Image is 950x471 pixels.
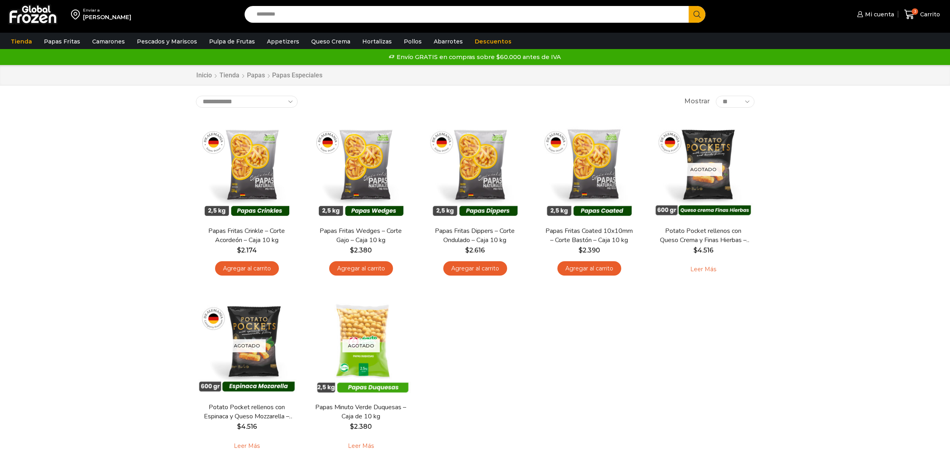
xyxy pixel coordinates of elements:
span: Vista Rápida [318,377,404,391]
span: 3 [912,8,918,15]
a: Tienda [219,71,240,80]
bdi: 2.616 [465,246,485,254]
a: Papas Fritas Coated 10x10mm – Corte Bastón – Caja 10 kg [543,227,635,245]
h1: Papas Especiales [272,71,322,79]
bdi: 2.174 [237,246,257,254]
a: Agregar al carrito: “Papas Fritas Dippers - Corte Ondulado - Caja 10 kg” [443,261,507,276]
span: $ [350,423,354,430]
a: Tienda [7,34,36,49]
bdi: 2.380 [350,246,372,254]
bdi: 4.516 [237,423,257,430]
a: Appetizers [263,34,303,49]
span: Carrito [918,10,940,18]
span: Vista Rápida [660,201,746,215]
span: $ [579,246,583,254]
span: $ [237,246,241,254]
div: Enviar a [83,8,131,13]
a: Leé más sobre “Papas Minuto Verde Duquesas - Caja de 10 kg” [336,437,386,454]
nav: Breadcrumb [196,71,322,80]
button: Search button [689,6,705,23]
a: Papas Fritas Wedges – Corte Gajo – Caja 10 kg [315,227,407,245]
select: Pedido de la tienda [196,96,298,108]
a: Agregar al carrito: “Papas Fritas Wedges – Corte Gajo - Caja 10 kg” [329,261,393,276]
span: $ [350,246,354,254]
bdi: 2.390 [579,246,600,254]
a: Agregar al carrito: “Papas Fritas Crinkle - Corte Acordeón - Caja 10 kg” [215,261,279,276]
a: Pollos [400,34,426,49]
span: Mostrar [684,97,710,106]
a: Descuentos [471,34,515,49]
span: $ [237,423,241,430]
a: Leé más sobre “Potato Pocket rellenos con Queso Crema y Finas Hierbas - Caja 8.4 kg” [678,261,729,278]
a: Papas Fritas [40,34,84,49]
p: Agotado [228,339,266,352]
a: Pescados y Mariscos [133,34,201,49]
a: Inicio [196,71,212,80]
a: Papas Fritas Dippers – Corte Ondulado – Caja 10 kg [429,227,521,245]
a: Leé más sobre “Potato Pocket rellenos con Espinaca y Queso Mozzarella - Caja 8.4 kg” [221,437,272,454]
a: Papas Minuto Verde Duquesas – Caja de 10 kg [315,403,407,421]
span: $ [465,246,469,254]
span: Vista Rápida [204,377,290,391]
a: Agregar al carrito: “Papas Fritas Coated 10x10mm - Corte Bastón - Caja 10 kg” [557,261,621,276]
p: Agotado [342,339,380,352]
span: Mi cuenta [863,10,894,18]
bdi: 4.516 [693,246,713,254]
div: [PERSON_NAME] [83,13,131,21]
a: Potato Pocket rellenos con Queso Crema y Finas Hierbas – Caja 8.4 kg [657,227,749,245]
img: address-field-icon.svg [71,8,83,21]
a: Abarrotes [430,34,467,49]
span: Vista Rápida [432,201,518,215]
p: Agotado [685,163,722,176]
a: Hortalizas [358,34,396,49]
span: Vista Rápida [546,201,632,215]
a: Mi cuenta [855,6,894,22]
span: Vista Rápida [204,201,290,215]
a: Potato Pocket rellenos con Espinaca y Queso Mozzarella – Caja 8.4 kg [201,403,292,421]
a: Pulpa de Frutas [205,34,259,49]
a: 3 Carrito [902,5,942,24]
a: Queso Crema [307,34,354,49]
a: Camarones [88,34,129,49]
span: Vista Rápida [318,201,404,215]
a: Papas [247,71,265,80]
span: $ [693,246,697,254]
bdi: 2.380 [350,423,372,430]
a: Papas Fritas Crinkle – Corte Acordeón – Caja 10 kg [201,227,292,245]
